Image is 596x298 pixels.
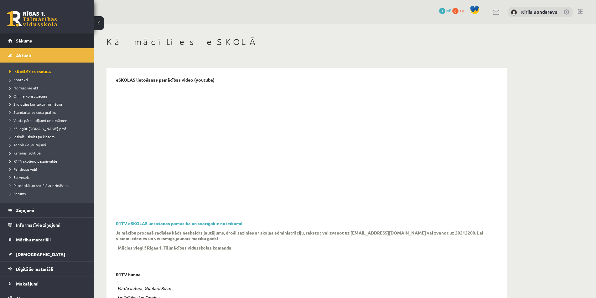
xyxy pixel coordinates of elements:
[8,218,86,232] a: Informatīvie ziņojumi
[16,276,86,291] legend: Maksājumi
[9,159,57,164] span: R1TV skolēnu pašpārvalde
[9,183,69,188] span: Pilsoniskā un sociālā audzināšana
[9,110,56,115] span: Standarta ieskaišu grafiks
[9,150,41,155] span: Karjeras izglītība
[452,8,459,14] span: 0
[9,126,66,131] span: Kā iegūt [DOMAIN_NAME] prof
[9,69,88,74] a: Kā mācīties eSKOLĀ
[9,174,88,180] a: Esi vesels!
[9,183,88,188] a: Pilsoniskā un sociālā audzināšana
[9,126,88,131] a: Kā iegūt [DOMAIN_NAME] prof
[9,142,88,148] a: Tehniskie jautājumi
[446,8,451,13] span: mP
[511,9,517,16] img: Kirils Bondarevs
[8,276,86,291] a: Maksājumi
[9,109,88,115] a: Standarta ieskaišu grafiks
[8,262,86,276] a: Digitālie materiāli
[9,134,88,139] a: Ieskaišu skaits pa klasēm
[116,272,141,277] p: R1TV himna
[16,237,51,242] span: Mācību materiāli
[9,101,88,107] a: Skolotāju kontaktinformācija
[8,33,86,48] a: Sākums
[116,77,215,83] p: eSKOLAS lietošanas pamācības video (youtube)
[106,37,507,47] h1: Kā mācīties eSKOLĀ
[9,77,28,82] span: Kontakti
[147,245,231,250] p: Rīgas 1. Tālmācības vidusskolas komanda
[8,232,86,247] a: Mācību materiāli
[9,191,26,196] span: Forums
[9,134,54,139] span: Ieskaišu skaits pa klasēm
[8,247,86,261] a: [DEMOGRAPHIC_DATA]
[116,220,242,226] a: R1TV eSKOLAS lietošanas pamācība un svarīgākie noteikumi!
[9,150,88,156] a: Karjeras izglītība
[8,203,86,217] a: Ziņojumi
[9,118,68,123] span: Valsts pārbaudījumi un eksāmeni
[16,266,53,272] span: Digitālie materiāli
[116,230,489,241] p: Ja mācību procesā radīsies kāds neskaidrs jautājums, droši sazinies ar skolas administrāciju, rak...
[9,142,46,147] span: Tehniskie jautājumi
[459,8,464,13] span: xp
[9,85,88,91] a: Normatīvie akti
[521,9,557,15] a: Kirils Bondarevs
[118,245,146,250] p: Mācies viegli!
[9,93,47,98] span: Online konsultācijas
[9,167,37,172] span: Par drošu vidi!
[16,38,32,43] span: Sākums
[9,85,39,90] span: Normatīvie akti
[9,93,88,99] a: Online konsultācijas
[16,251,65,257] span: [DEMOGRAPHIC_DATA]
[9,69,51,74] span: Kā mācīties eSKOLĀ
[16,218,86,232] legend: Informatīvie ziņojumi
[452,8,467,13] a: 0 xp
[9,118,88,123] a: Valsts pārbaudījumi un eksāmeni
[9,191,88,196] a: Forums
[439,8,451,13] a: 7 mP
[16,203,86,217] legend: Ziņojumi
[9,102,62,107] span: Skolotāju kontaktinformācija
[9,175,30,180] span: Esi vesels!
[9,166,88,172] a: Par drošu vidi!
[9,77,88,83] a: Kontakti
[8,48,86,63] a: Aktuāli
[7,11,57,27] a: Rīgas 1. Tālmācības vidusskola
[16,53,31,58] span: Aktuāli
[439,8,445,14] span: 7
[9,158,88,164] a: R1TV skolēnu pašpārvalde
